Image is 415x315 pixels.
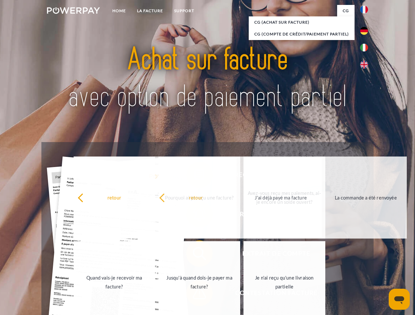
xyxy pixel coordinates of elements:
div: Quand vais-je recevoir ma facture? [78,273,151,291]
img: title-powerpay_fr.svg [63,31,352,126]
img: fr [360,6,368,13]
a: CG [337,5,355,17]
div: La commande a été renvoyée [329,193,403,202]
a: LA FACTURE [131,5,169,17]
img: en [360,61,368,69]
div: retour [159,193,233,202]
div: Jusqu'à quand dois-je payer ma facture? [162,273,236,291]
img: it [360,44,368,52]
a: CG (Compte de crédit/paiement partiel) [249,28,355,40]
img: logo-powerpay-white.svg [47,7,100,14]
a: Support [169,5,200,17]
div: J'ai déjà payé ma facture [244,193,318,202]
a: CG (achat sur facture) [249,16,355,28]
div: retour [78,193,151,202]
iframe: Bouton de lancement de la fenêtre de messagerie [389,289,410,310]
a: Home [107,5,131,17]
img: de [360,27,368,35]
div: Je n'ai reçu qu'une livraison partielle [247,273,321,291]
